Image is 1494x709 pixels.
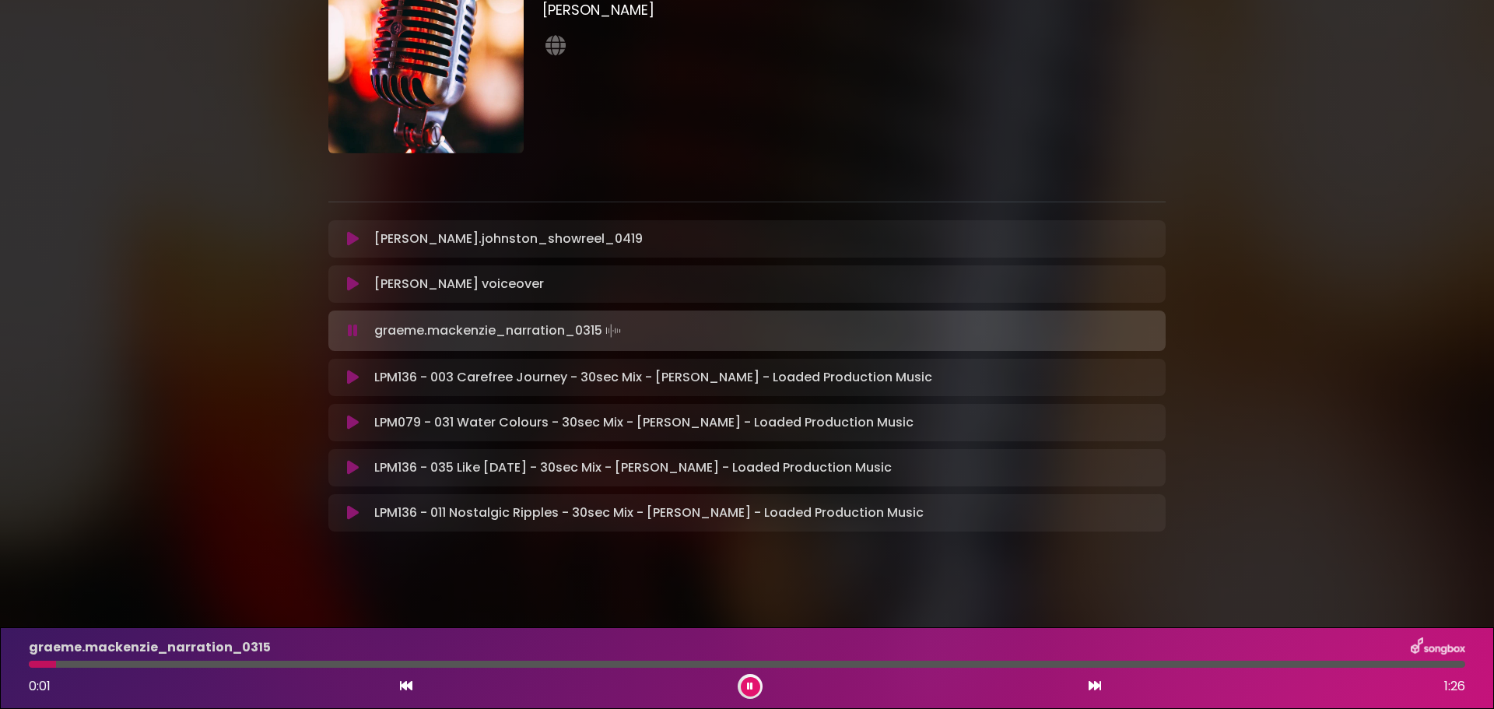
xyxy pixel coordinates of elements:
p: LPM136 - 035 Like [DATE] - 30sec Mix - [PERSON_NAME] - Loaded Production Music [374,458,892,477]
p: [PERSON_NAME] voiceover [374,275,544,293]
p: LPM136 - 003 Carefree Journey - 30sec Mix - [PERSON_NAME] - Loaded Production Music [374,368,932,387]
img: waveform4.gif [602,320,624,342]
p: LPM136 - 011 Nostalgic Ripples - 30sec Mix - [PERSON_NAME] - Loaded Production Music [374,504,924,522]
p: LPM079 - 031 Water Colours - 30sec Mix - [PERSON_NAME] - Loaded Production Music [374,413,914,432]
p: graeme.mackenzie_narration_0315 [374,320,624,342]
h3: [PERSON_NAME] [542,2,1166,19]
p: [PERSON_NAME].johnston_showreel_0419 [374,230,643,248]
